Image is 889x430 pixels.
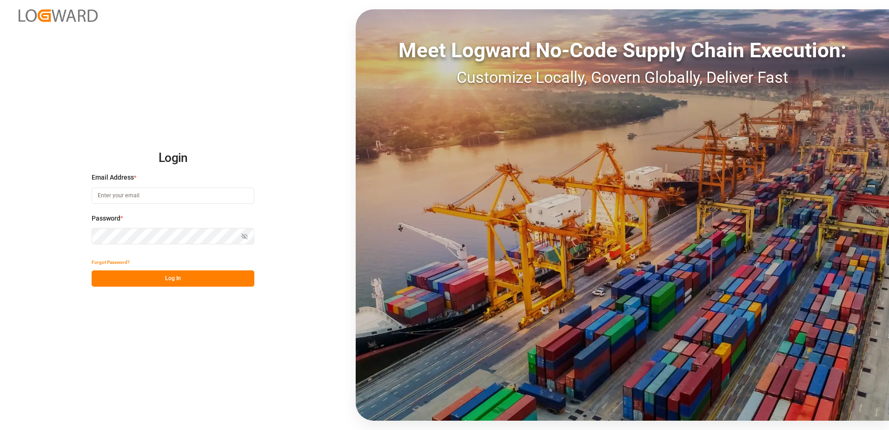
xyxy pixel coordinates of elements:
[92,188,254,204] input: Enter your email
[356,35,889,66] div: Meet Logward No-Code Supply Chain Execution:
[19,9,98,22] img: Logward_new_orange.png
[92,143,254,173] h2: Login
[92,214,120,223] span: Password
[92,173,134,182] span: Email Address
[92,270,254,287] button: Log In
[356,66,889,89] div: Customize Locally, Govern Globally, Deliver Fast
[92,254,130,270] button: Forgot Password?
